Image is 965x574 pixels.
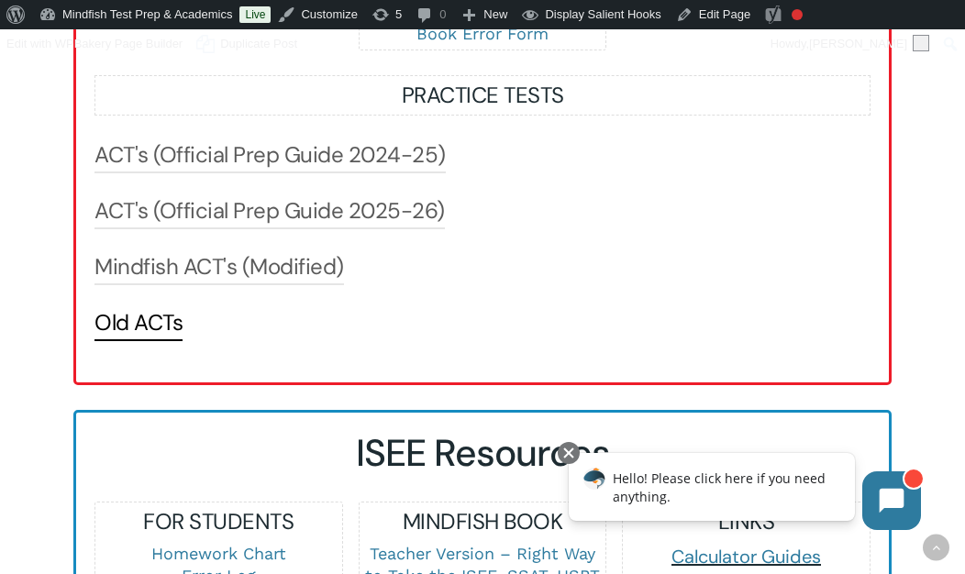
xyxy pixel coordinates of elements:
span: Duplicate Post [220,29,297,59]
h5: MINDFISH BOOK [360,507,605,536]
a: Howdy, [764,29,937,59]
a: Calculator Guides [671,545,821,568]
a: Book Error Form [416,24,549,43]
a: ACT's (Official Prep Guide 2024-25) [94,140,446,170]
iframe: Chatbot [549,438,939,548]
div: Focus keyphrase not set [792,9,803,20]
h2: ISEE Resources [94,431,871,476]
a: ACT's (Official Prep Guide 2025-26) [94,196,445,226]
a: Homework Chart [151,544,286,563]
a: Mindfish ACT's (Modified) [94,252,344,281]
a: Old ACTs [94,308,183,337]
h5: PRACTICE TESTS [95,81,869,110]
h5: FOR STUDENTS [95,507,341,536]
a: Live [239,6,271,23]
span: [PERSON_NAME] [809,37,907,50]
